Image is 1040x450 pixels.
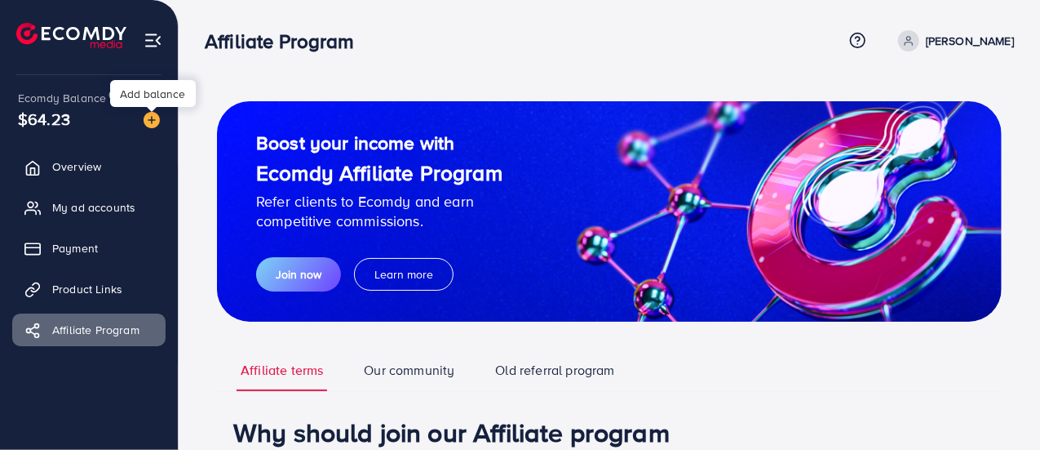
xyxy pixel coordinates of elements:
span: Payment [52,240,98,256]
a: [PERSON_NAME] [892,30,1014,51]
h2: Boost your income with [256,131,502,154]
p: competitive commissions. [256,212,502,231]
p: Refer clients to Ecomdy and earn [256,192,502,212]
span: Ecomdy Balance [18,90,106,106]
span: $64.23 [18,107,70,131]
img: image [144,112,160,128]
img: logo [16,23,126,48]
div: Add balance [110,80,196,107]
span: Product Links [52,281,122,297]
h3: Affiliate Program [205,29,368,53]
a: Payment [12,232,166,265]
p: [PERSON_NAME] [926,31,1014,51]
img: guide [217,101,1002,322]
iframe: Chat [971,376,1028,438]
button: Learn more [354,258,454,291]
a: Affiliate terms [237,361,327,391]
a: Product Links [12,273,166,305]
img: menu [144,31,162,50]
a: Overview [12,150,166,183]
button: Join now [256,257,341,292]
h1: Ecomdy Affiliate Program [256,160,502,185]
span: Affiliate Program [52,322,139,338]
span: Join now [276,266,321,283]
h1: Why should join our Affiliate program [233,417,985,448]
a: Old referral program [492,361,619,391]
span: Overview [52,158,101,175]
a: My ad accounts [12,191,166,224]
span: My ad accounts [52,199,135,216]
a: Our community [360,361,458,391]
a: Affiliate Program [12,314,166,346]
